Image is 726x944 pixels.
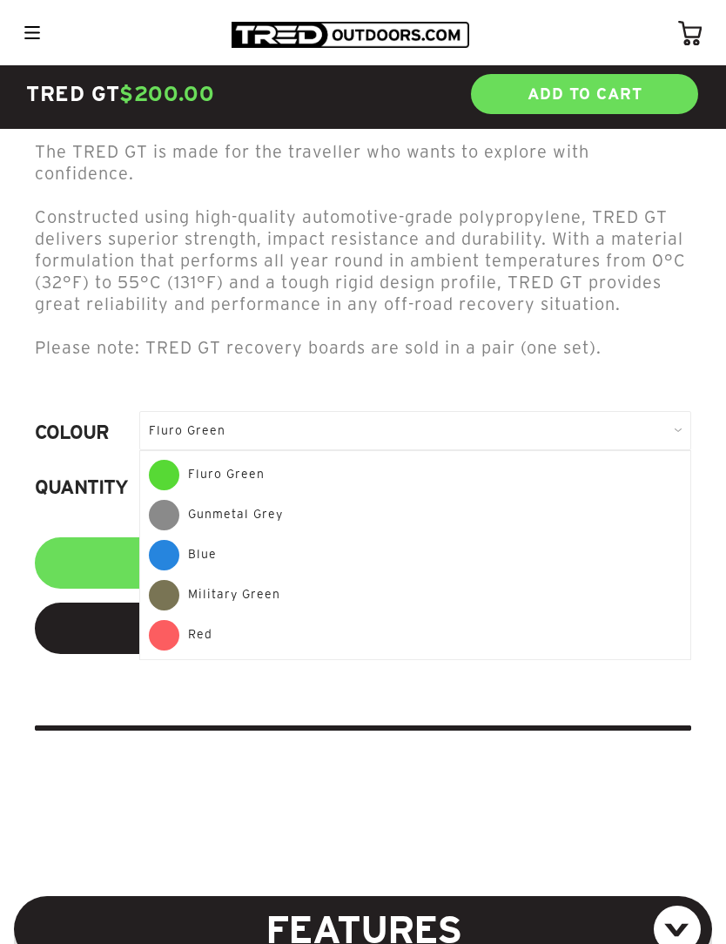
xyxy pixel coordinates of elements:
[149,500,682,540] div: Gunmetal Grey
[232,22,469,48] img: TRED Outdoors America
[149,620,682,651] div: Red
[119,82,214,105] span: $200.00
[469,72,700,116] a: ADD TO CART
[35,141,691,185] p: The TRED GT is made for the traveller who wants to explore with confidence.
[24,26,40,39] img: menu-icon
[149,580,682,620] div: Military Green
[139,411,691,450] div: Fluro Green
[149,460,682,500] div: Fluro Green
[678,21,702,45] img: cart-icon
[35,603,691,654] a: Compare Models
[35,477,139,503] label: Quantity
[35,207,686,314] span: Constructed using high-quality automotive-grade polypropylene, TRED GT delivers superior strength...
[35,338,602,357] span: Please note: TRED GT recovery boards are sold in a pair (one set).
[35,422,139,448] label: Colour
[26,80,474,108] h4: TRED GT
[149,540,682,580] div: Blue
[35,537,691,589] input: Add to Cart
